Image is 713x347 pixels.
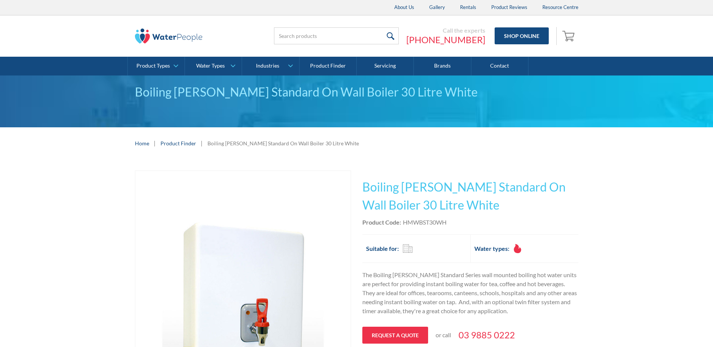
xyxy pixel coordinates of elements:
[406,34,485,45] a: [PHONE_NUMBER]
[185,57,242,75] a: Water Types
[207,139,359,147] div: Boiling [PERSON_NAME] Standard On Wall Boiler 30 Litre White
[242,57,299,75] a: Industries
[362,270,578,315] p: The Boiling [PERSON_NAME] Standard Series wall mounted boiling hot water units are perfect for pr...
[160,139,196,147] a: Product Finder
[357,57,414,75] a: Servicing
[274,27,399,44] input: Search products
[362,178,578,214] h1: Boiling [PERSON_NAME] Standard On Wall Boiler 30 Litre White
[560,27,578,45] a: Open empty cart
[471,57,528,75] a: Contact
[128,57,185,75] a: Product Types
[414,57,471,75] a: Brands
[562,30,577,42] img: shopping cart
[135,139,149,147] a: Home
[136,63,170,69] div: Product Types
[403,218,447,227] div: HMWBST30WH
[300,57,357,75] a: Product Finder
[196,63,225,69] div: Water Types
[200,139,204,148] div: |
[362,327,428,344] a: Request a quote
[459,328,515,342] a: 03 9885 0222
[256,63,279,69] div: Industries
[366,244,399,253] h2: Suitable for:
[153,139,157,148] div: |
[135,29,203,44] img: The Water People
[135,83,578,101] div: Boiling [PERSON_NAME] Standard On Wall Boiler 30 Litre White
[474,244,509,253] h2: Water types:
[436,330,451,339] p: or call
[406,27,485,34] div: Call the experts
[495,27,549,44] a: Shop Online
[362,219,401,226] strong: Product Code:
